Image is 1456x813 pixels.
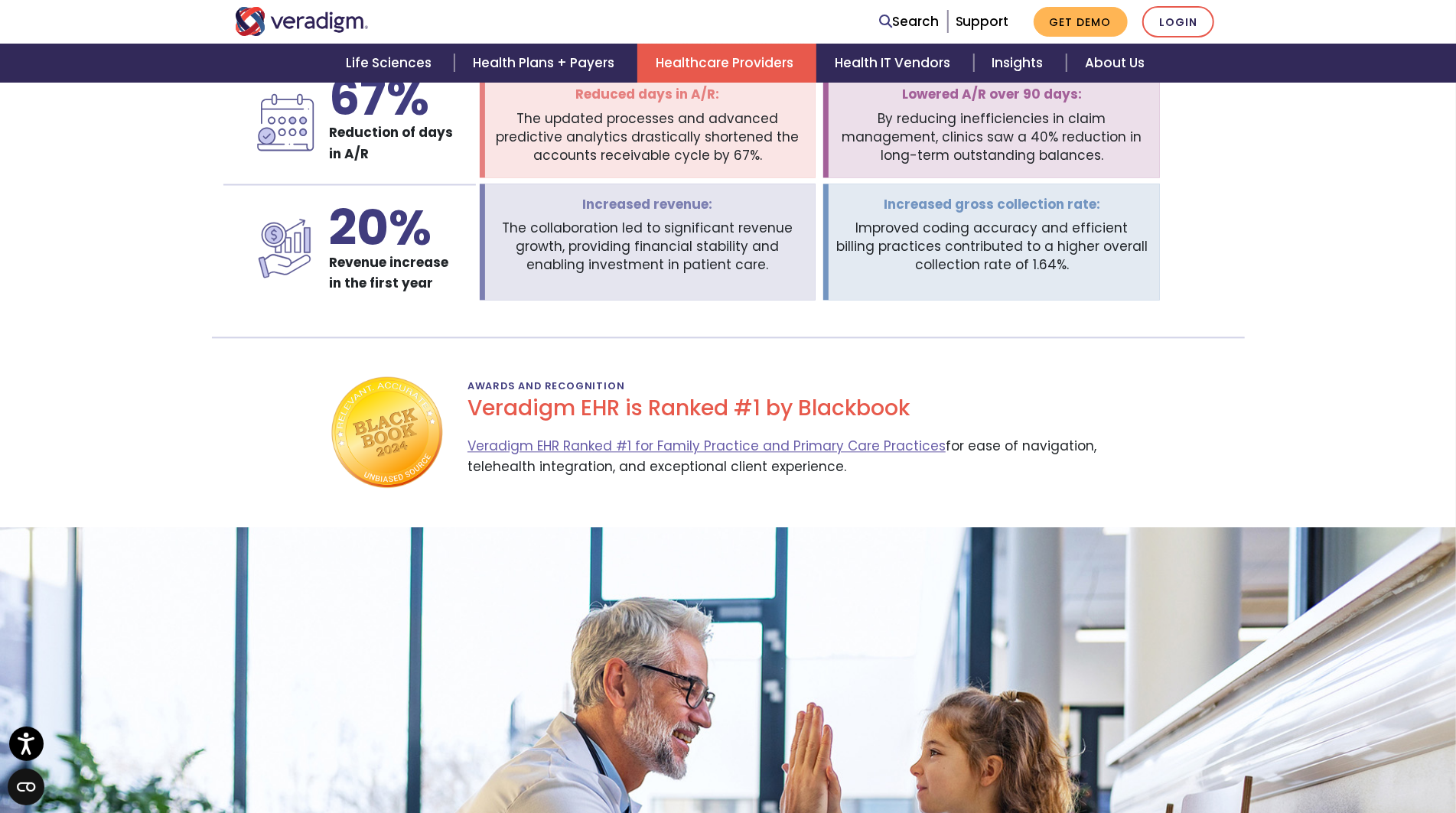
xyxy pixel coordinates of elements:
[256,203,317,294] img: icon-revenue-increase.svg
[8,769,44,805] button: Open CMP widget
[502,219,793,274] span: The collaboration led to significant revenue growth, providing financial stability and enabling i...
[1162,703,1438,795] iframe: Drift Chat Widget
[329,123,453,162] span: Reduction of days in A/R
[467,373,625,398] span: Awards and Recognition
[329,63,429,132] span: 67%
[328,375,443,490] img: blackbook-ranking-2024.png
[835,196,1148,214] span: Increased gross collection rate:
[816,44,973,83] a: Health IT Vendors
[836,219,1148,274] span: Improved coding accuracy and efficient billing practices contributed to a higher overall collecti...
[974,44,1067,83] a: Insights
[842,109,1142,164] span: By reducing inefficiencies in claim management, clinics saw a 40% reduction in long-term outstand...
[637,44,816,83] a: Healthcare Providers
[835,86,1148,104] span: Lowered A/R over 90 days:
[880,11,940,32] a: Search
[1067,44,1163,83] a: About Us
[454,44,637,83] a: Health Plans + Payers
[1142,6,1214,37] a: Login
[496,109,799,164] span: The updated processes and advanced predictive analytics drastically shortened the accounts receiv...
[235,7,369,36] img: Veradigm logo
[329,253,448,292] span: Revenue increase in the first year
[956,12,1009,31] a: Support
[467,434,1128,490] span: for ease of navigation, telehealth integration, and exceptional client experience.
[467,437,946,455] a: Veradigm EHR Ranked #1 for Family Practice and Primary Care Practices
[256,73,317,171] img: icon-reduction-days-AR.svg
[327,44,454,83] a: Life Sciences
[492,196,804,214] span: Increased revenue:
[492,86,804,104] span: Reduced days in A/R:
[329,193,432,262] span: 20%
[1034,7,1128,37] a: Get Demo
[467,395,1128,421] h2: Veradigm EHR is Ranked #1 by Blackbook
